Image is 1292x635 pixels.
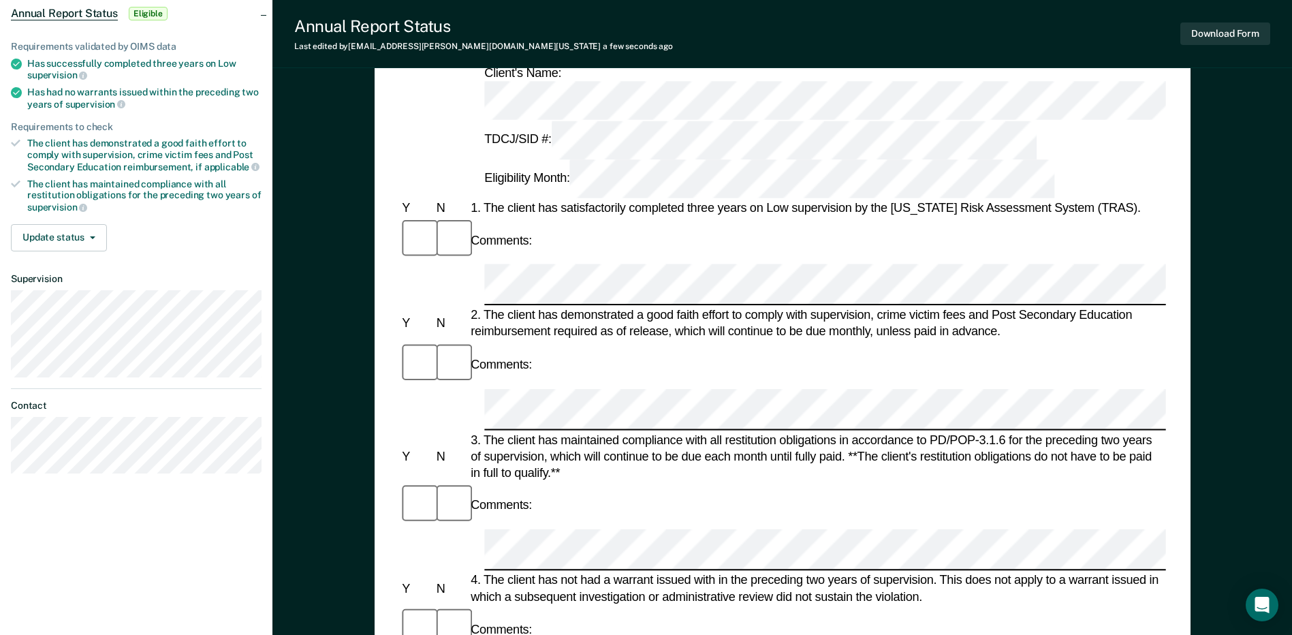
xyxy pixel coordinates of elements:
[468,497,535,513] div: Comments:
[399,315,433,332] div: Y
[294,42,673,51] div: Last edited by [EMAIL_ADDRESS][PERSON_NAME][DOMAIN_NAME][US_STATE]
[11,121,262,133] div: Requirements to check
[468,200,1166,216] div: 1. The client has satisfactorily completed three years on Low supervision by the [US_STATE] Risk ...
[468,307,1166,340] div: 2. The client has demonstrated a good faith effort to comply with supervision, crime victim fees ...
[433,315,467,332] div: N
[27,58,262,81] div: Has successfully completed three years on Low
[27,138,262,172] div: The client has demonstrated a good faith effort to comply with supervision, crime victim fees and...
[482,159,1057,198] div: Eligibility Month:
[399,200,433,216] div: Y
[11,273,262,285] dt: Supervision
[11,224,107,251] button: Update status
[294,16,673,36] div: Annual Report Status
[204,161,259,172] span: applicable
[399,580,433,597] div: Y
[129,7,168,20] span: Eligible
[433,200,467,216] div: N
[27,87,262,110] div: Has had no warrants issued within the preceding two years of
[399,448,433,465] div: Y
[11,7,118,20] span: Annual Report Status
[65,99,125,110] span: supervision
[468,572,1166,605] div: 4. The client has not had a warrant issued with in the preceding two years of supervision. This d...
[468,356,535,373] div: Comments:
[468,232,535,249] div: Comments:
[27,202,87,213] span: supervision
[27,179,262,213] div: The client has maintained compliance with all restitution obligations for the preceding two years of
[468,431,1166,481] div: 3. The client has maintained compliance with all restitution obligations in accordance to PD/POP-...
[11,41,262,52] div: Requirements validated by OIMS data
[11,400,262,412] dt: Contact
[1246,589,1278,621] div: Open Intercom Messenger
[433,448,467,465] div: N
[433,580,467,597] div: N
[482,121,1039,159] div: TDCJ/SID #:
[603,42,673,51] span: a few seconds ago
[27,69,87,80] span: supervision
[1180,22,1270,45] button: Download Form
